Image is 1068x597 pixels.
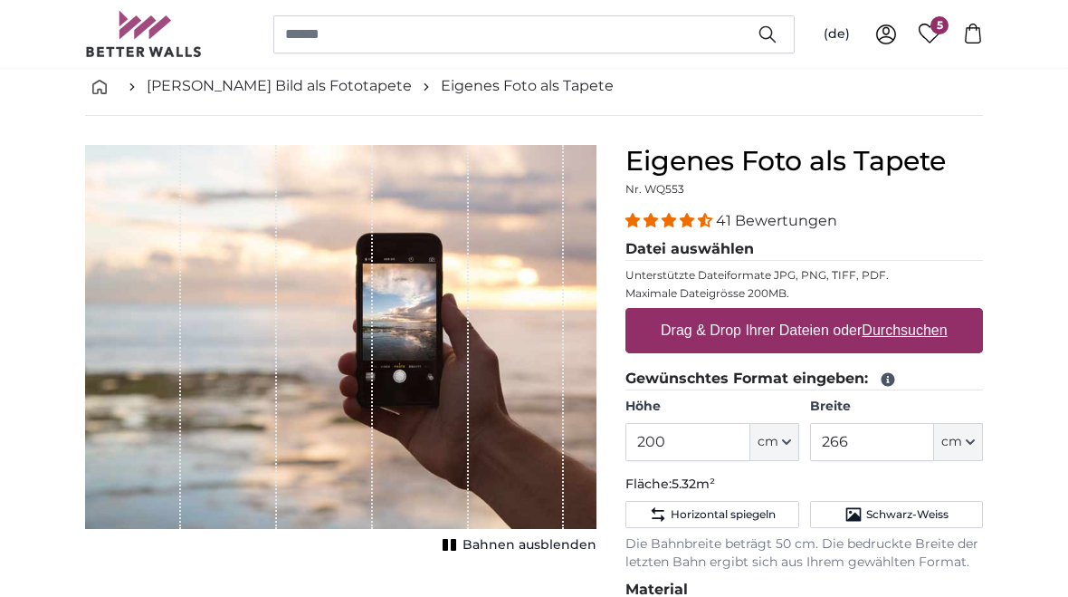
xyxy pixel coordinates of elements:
span: Schwarz-Weiss [866,507,949,522]
u: Durchsuchen [863,323,948,338]
span: Nr. WQ553 [625,182,684,196]
span: Horizontal spiegeln [671,507,776,522]
span: Bahnen ausblenden [462,536,596,554]
button: Schwarz-Weiss [810,501,983,528]
button: (de) [809,18,864,51]
label: Höhe [625,398,798,416]
button: cm [750,423,799,461]
nav: breadcrumbs [85,57,983,116]
label: Drag & Drop Ihrer Dateien oder [653,313,955,349]
p: Unterstützte Dateiformate JPG, PNG, TIFF, PDF. [625,268,983,283]
a: [PERSON_NAME] Bild als Fototapete [147,75,412,97]
h1: Eigenes Foto als Tapete [625,145,983,178]
div: 1 of 1 [85,145,596,558]
span: 5.32m² [672,476,715,492]
p: Die Bahnbreite beträgt 50 cm. Die bedruckte Breite der letzten Bahn ergibt sich aus Ihrem gewählt... [625,535,983,572]
span: 4.39 stars [625,212,716,229]
label: Breite [810,398,983,416]
span: 5 [930,16,949,34]
p: Fläche: [625,476,983,494]
legend: Gewünschtes Format eingeben: [625,368,983,390]
a: Eigenes Foto als Tapete [441,75,614,97]
span: cm [941,433,962,451]
legend: Datei auswählen [625,238,983,261]
span: 41 Bewertungen [716,212,837,229]
img: Betterwalls [85,11,203,57]
button: Bahnen ausblenden [437,533,596,558]
button: cm [934,423,983,461]
p: Maximale Dateigrösse 200MB. [625,286,983,301]
button: Horizontal spiegeln [625,501,798,528]
span: cm [758,433,778,451]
